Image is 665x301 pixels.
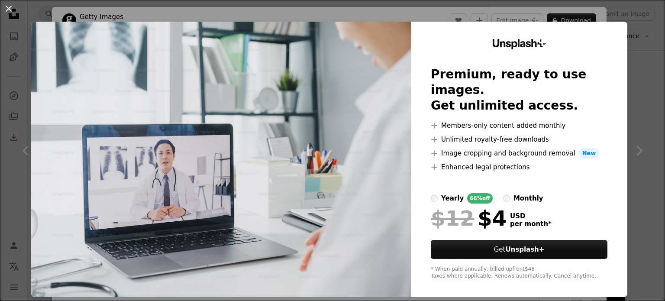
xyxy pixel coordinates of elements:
h2: Premium, ready to use images. Get unlimited access. [431,67,607,113]
span: $12 [431,207,474,230]
input: yearly66%off [431,195,438,202]
button: GetUnsplash+ [431,240,607,259]
li: Unlimited royalty-free downloads [431,134,607,145]
li: Image cropping and background removal [431,148,607,159]
div: monthly [513,193,543,204]
span: New [579,148,600,159]
input: monthly [503,195,510,202]
li: Enhanced legal protections [431,162,607,172]
div: 66% off [467,193,493,204]
span: USD [510,212,552,220]
span: per month * [510,220,552,228]
div: $4 [431,207,507,230]
div: yearly [441,193,464,204]
li: Members-only content added monthly [431,120,607,131]
div: * When paid annually, billed upfront $48 Taxes where applicable. Renews automatically. Cancel any... [431,266,607,280]
strong: Unsplash+ [505,246,544,253]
